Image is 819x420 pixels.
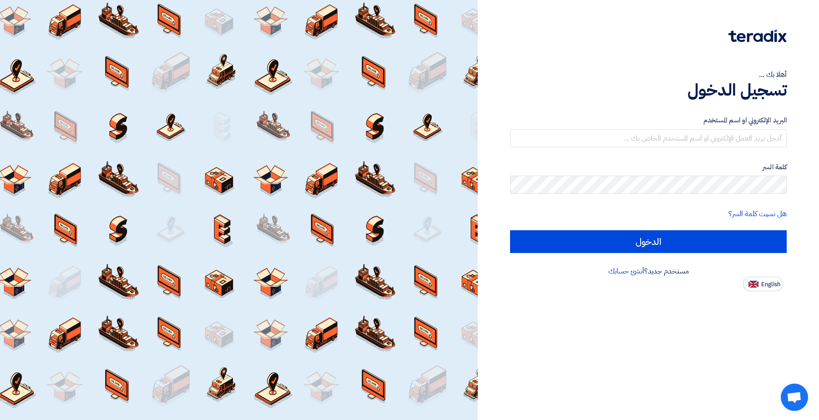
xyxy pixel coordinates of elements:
button: English [743,277,783,291]
div: مستخدم جديد؟ [510,266,787,277]
label: كلمة السر [510,162,787,172]
input: أدخل بريد العمل الإلكتروني او اسم المستخدم الخاص بك ... [510,129,787,147]
a: هل نسيت كلمة السر؟ [728,208,787,219]
label: البريد الإلكتروني او اسم المستخدم [510,115,787,126]
img: Teradix logo [728,30,787,42]
input: الدخول [510,230,787,253]
div: أهلا بك ... [510,69,787,80]
a: أنشئ حسابك [608,266,644,277]
span: English [761,281,780,288]
h1: تسجيل الدخول [510,80,787,100]
img: en-US.png [748,281,758,288]
a: Open chat [781,384,808,411]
